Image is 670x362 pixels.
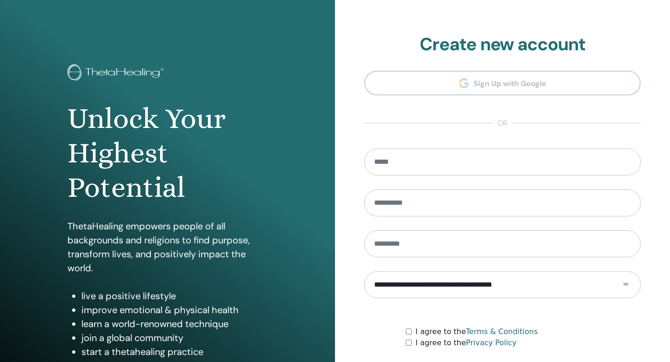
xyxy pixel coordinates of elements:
span: or [493,118,512,129]
li: start a thetahealing practice [81,345,268,359]
li: learn a world-renowned technique [81,317,268,331]
h1: Unlock Your Highest Potential [67,101,268,205]
label: I agree to the [415,337,516,349]
a: Terms & Conditions [466,327,537,336]
li: improve emotional & physical health [81,303,268,317]
a: Privacy Policy [466,338,516,347]
h2: Create new account [364,34,641,55]
label: I agree to the [415,326,538,337]
li: join a global community [81,331,268,345]
li: live a positive lifestyle [81,289,268,303]
p: ThetaHealing empowers people of all backgrounds and religions to find purpose, transform lives, a... [67,219,268,275]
